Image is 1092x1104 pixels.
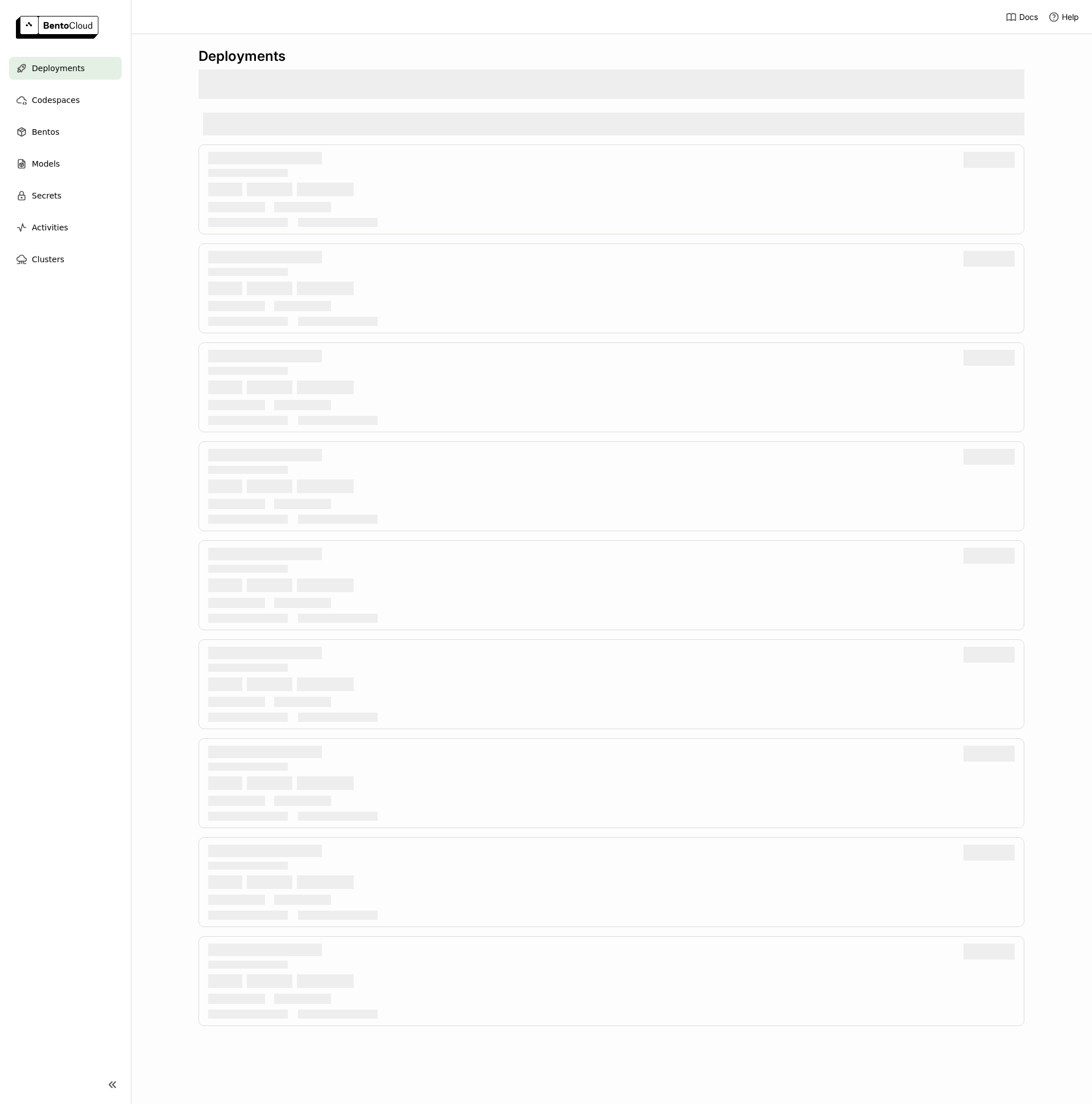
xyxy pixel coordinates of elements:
[1019,12,1038,22] span: Docs
[16,16,98,39] img: logo
[32,189,61,202] span: Secrets
[32,221,68,234] span: Activities
[1006,11,1038,23] a: Docs
[9,248,122,271] a: Clusters
[32,253,64,266] span: Clusters
[1062,12,1079,22] span: Help
[9,184,122,207] a: Secrets
[1048,11,1079,23] div: Help
[198,48,1024,65] div: Deployments
[32,61,85,75] span: Deployments
[9,152,122,175] a: Models
[32,125,59,139] span: Bentos
[32,157,60,171] span: Models
[9,216,122,239] a: Activities
[9,121,122,143] a: Bentos
[32,93,80,107] span: Codespaces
